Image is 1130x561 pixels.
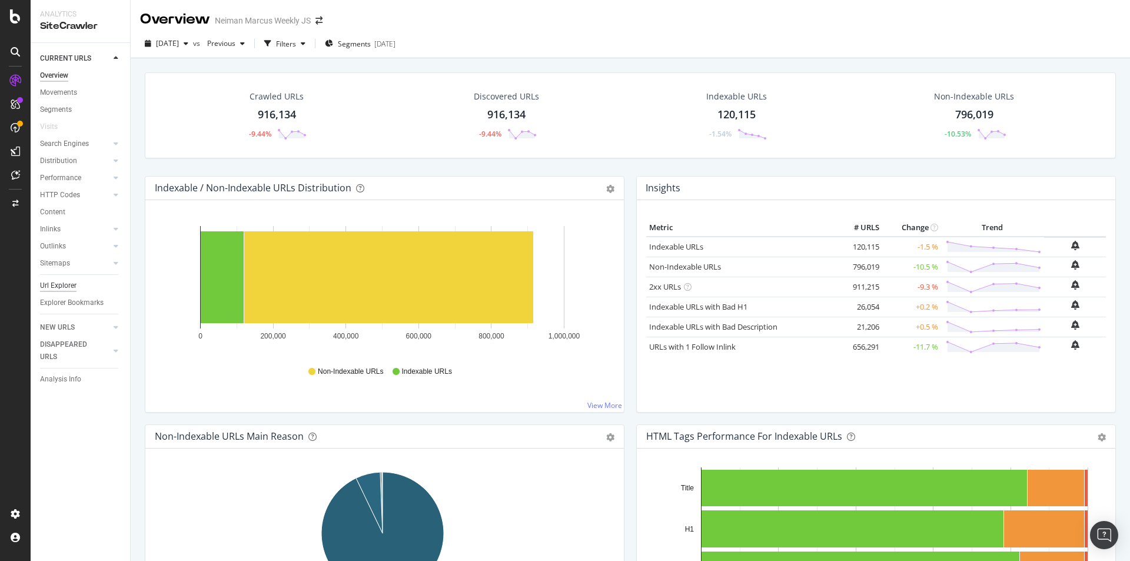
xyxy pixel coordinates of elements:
a: Outlinks [40,240,110,253]
a: Analysis Info [40,373,122,386]
td: 26,054 [835,297,882,317]
button: Previous [202,34,250,53]
a: Segments [40,104,122,116]
td: 21,206 [835,317,882,337]
div: Visits [40,121,58,133]
div: -10.53% [945,129,971,139]
td: 656,291 [835,337,882,357]
div: Content [40,206,65,218]
div: Overview [40,69,68,82]
div: gear [606,185,614,193]
text: 600,000 [406,332,432,340]
a: Inlinks [40,223,110,235]
td: 796,019 [835,257,882,277]
div: Crawled URLs [250,91,304,102]
a: Content [40,206,122,218]
div: 916,134 [258,107,296,122]
div: SiteCrawler [40,19,121,33]
div: bell-plus [1071,300,1079,310]
a: Indexable URLs [649,241,703,252]
svg: A chart. [155,219,610,356]
button: Filters [260,34,310,53]
th: # URLS [835,219,882,237]
div: Overview [140,9,210,29]
div: Discovered URLs [474,91,539,102]
a: DISAPPEARED URLS [40,338,110,363]
div: bell-plus [1071,320,1079,330]
div: bell-plus [1071,280,1079,290]
div: 916,134 [487,107,526,122]
a: Non-Indexable URLs [649,261,721,272]
a: View More [587,400,622,410]
a: URLs with 1 Follow Inlink [649,341,736,352]
td: -10.5 % [882,257,941,277]
a: Visits [40,121,69,133]
th: Change [882,219,941,237]
div: bell-plus [1071,260,1079,270]
div: Filters [276,39,296,49]
span: Previous [202,38,235,48]
div: Inlinks [40,223,61,235]
div: Performance [40,172,81,184]
div: arrow-right-arrow-left [315,16,323,25]
div: -9.44% [479,129,501,139]
div: -1.54% [709,129,732,139]
a: NEW URLS [40,321,110,334]
td: +0.2 % [882,297,941,317]
a: Performance [40,172,110,184]
div: 796,019 [955,107,993,122]
div: Distribution [40,155,77,167]
button: [DATE] [140,34,193,53]
div: bell-plus [1071,241,1079,250]
div: Open Intercom Messenger [1090,521,1118,549]
div: Analytics [40,9,121,19]
text: 400,000 [333,332,359,340]
h4: Insights [646,180,680,196]
div: Movements [40,87,77,99]
div: Search Engines [40,138,89,150]
div: Non-Indexable URLs [934,91,1014,102]
div: gear [606,433,614,442]
div: Indexable / Non-Indexable URLs Distribution [155,182,351,194]
a: Distribution [40,155,110,167]
span: Indexable URLs [402,367,452,377]
a: Indexable URLs with Bad Description [649,321,777,332]
text: 0 [198,332,202,340]
text: H1 [685,525,694,533]
th: Trend [941,219,1044,237]
div: HTML Tags Performance for Indexable URLs [646,430,842,442]
div: Sitemaps [40,257,70,270]
td: 120,115 [835,237,882,257]
a: Search Engines [40,138,110,150]
span: Segments [338,39,371,49]
a: HTTP Codes [40,189,110,201]
td: -1.5 % [882,237,941,257]
div: Outlinks [40,240,66,253]
div: gear [1098,433,1106,442]
a: Indexable URLs with Bad H1 [649,301,747,312]
div: Non-Indexable URLs Main Reason [155,430,304,442]
a: Movements [40,87,122,99]
a: Sitemaps [40,257,110,270]
div: 120,115 [717,107,756,122]
a: Explorer Bookmarks [40,297,122,309]
a: 2xx URLs [649,281,681,292]
th: Metric [646,219,835,237]
div: Url Explorer [40,280,77,292]
div: Segments [40,104,72,116]
a: CURRENT URLS [40,52,110,65]
td: -9.3 % [882,277,941,297]
text: Title [681,484,694,492]
div: DISAPPEARED URLS [40,338,99,363]
a: Overview [40,69,122,82]
div: Analysis Info [40,373,81,386]
span: 2025 Sep. 1st [156,38,179,48]
text: 800,000 [478,332,504,340]
td: -11.7 % [882,337,941,357]
div: CURRENT URLS [40,52,91,65]
div: [DATE] [374,39,395,49]
div: HTTP Codes [40,189,80,201]
span: Non-Indexable URLs [318,367,383,377]
text: 200,000 [260,332,286,340]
